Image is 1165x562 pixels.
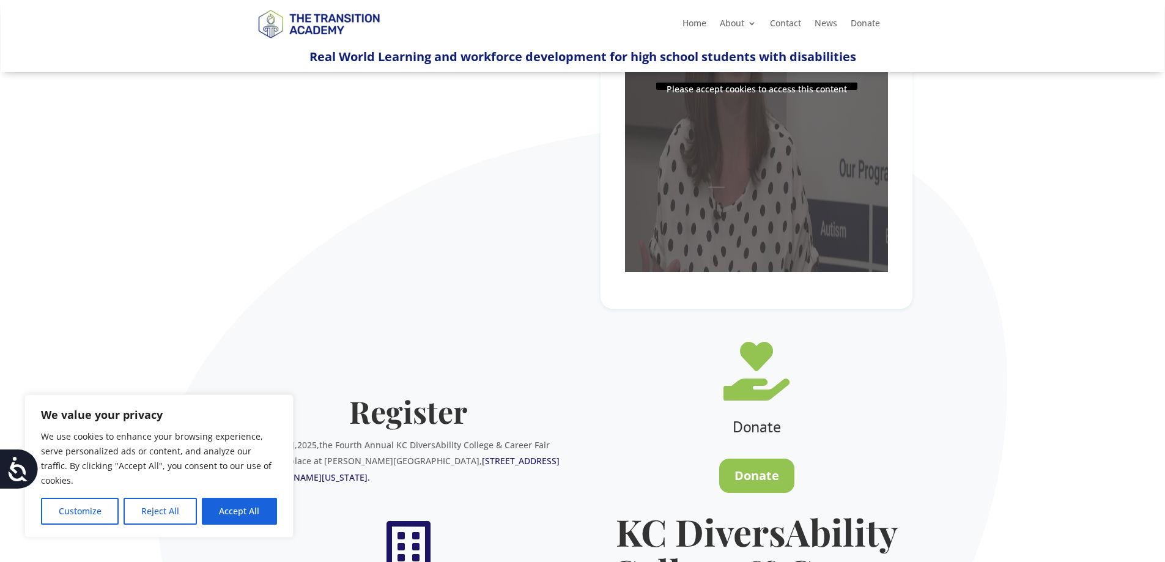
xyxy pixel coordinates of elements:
span: the Fourth Annual KC DiversAbility College & Career Fair will take place at [PERSON_NAME][GEOGRAP... [253,439,560,483]
span: 2025, [297,439,319,451]
button: Reject All [124,498,196,525]
a: Logo-Noticias [253,36,385,48]
h2: Register [253,391,564,437]
p: We use cookies to enhance your browsing experience, serve personalized ads or content, and analyz... [41,429,277,488]
span: Real World Learning and workforce development for high school students with disabilities [309,48,856,65]
h2: Donate [601,419,912,441]
p: Please accept cookies to access this content [656,83,857,90]
a: Donate [719,459,794,493]
a: Contact [770,19,801,32]
a: Home [682,19,706,32]
p: We value your privacy [41,407,277,422]
button: Accept All [202,498,277,525]
a: Donate [851,19,880,32]
a: About [720,19,756,32]
span:  [723,342,790,401]
a: News [815,19,837,32]
img: TTA Brand_TTA Primary Logo_Horizontal_Light BG [253,2,385,45]
button: Customize [41,498,119,525]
